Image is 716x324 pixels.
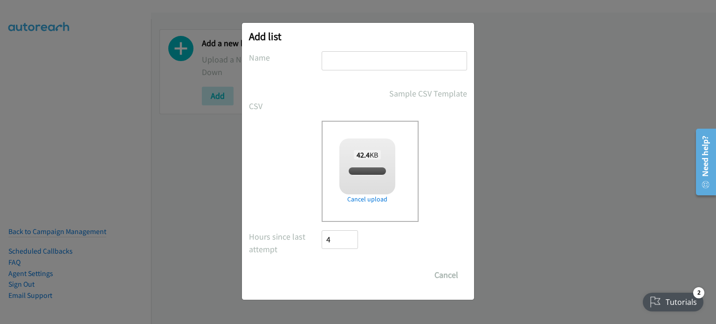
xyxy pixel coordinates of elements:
[637,283,709,317] iframe: Checklist
[352,167,382,176] span: HP820.csv
[249,30,467,43] h2: Add list
[689,125,716,199] iframe: Resource Center
[249,100,322,112] label: CSV
[389,87,467,100] a: Sample CSV Template
[426,266,467,284] button: Cancel
[339,194,395,204] a: Cancel upload
[354,150,381,159] span: KB
[249,51,322,64] label: Name
[249,230,322,255] label: Hours since last attempt
[357,150,370,159] strong: 42.4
